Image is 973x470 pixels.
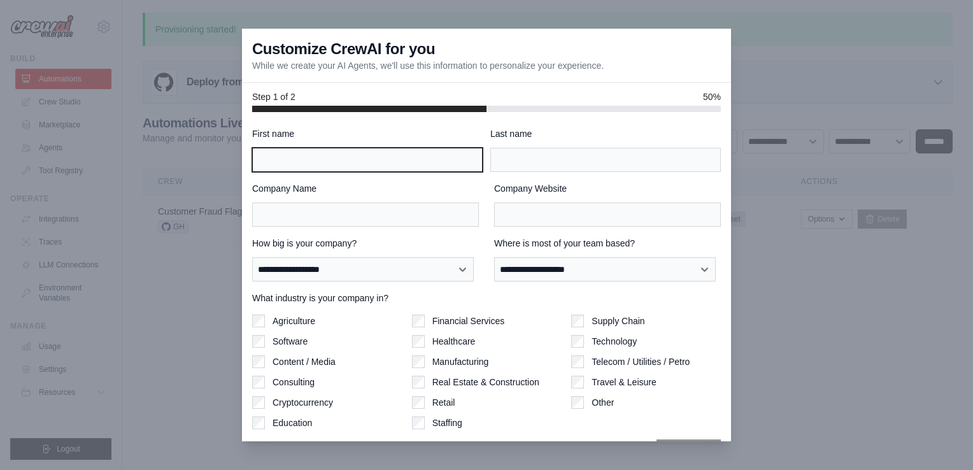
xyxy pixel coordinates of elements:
label: Technology [592,335,637,348]
label: Staffing [432,417,462,429]
label: Real Estate & Construction [432,376,539,388]
label: Healthcare [432,335,476,348]
label: Financial Services [432,315,505,327]
label: Supply Chain [592,315,644,327]
label: Retail [432,396,455,409]
p: While we create your AI Agents, we'll use this information to personalize your experience. [252,59,604,72]
label: First name [252,127,483,140]
label: Content / Media [273,355,336,368]
label: Other [592,396,614,409]
label: Agriculture [273,315,315,327]
label: Where is most of your team based? [494,237,721,250]
label: What industry is your company in? [252,292,721,304]
label: Last name [490,127,721,140]
label: Manufacturing [432,355,489,368]
label: Cryptocurrency [273,396,333,409]
button: Next [657,439,721,467]
label: Software [273,335,308,348]
label: Consulting [273,376,315,388]
span: Step 1 of 2 [252,90,295,103]
label: Education [273,417,312,429]
label: How big is your company? [252,237,479,250]
label: Telecom / Utilities / Petro [592,355,690,368]
label: Company Name [252,182,479,195]
h3: Customize CrewAI for you [252,39,435,59]
label: Travel & Leisure [592,376,656,388]
label: Company Website [494,182,721,195]
span: 50% [703,90,721,103]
